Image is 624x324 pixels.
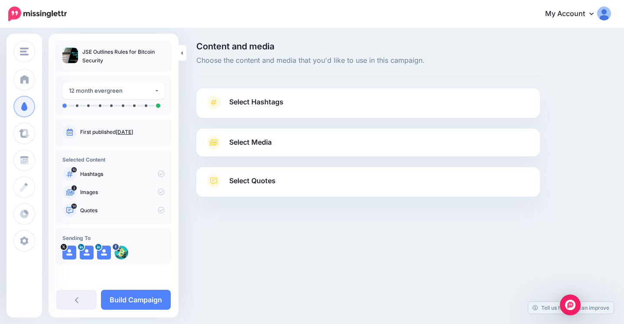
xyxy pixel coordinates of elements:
button: 12 month evergreen [62,82,165,99]
span: Select Media [229,136,272,148]
span: 2 [71,185,77,191]
p: Quotes [80,207,165,214]
a: Tell us how we can improve [528,302,614,314]
div: Open Intercom Messenger [560,295,581,315]
a: [DATE] [116,129,133,135]
a: Select Media [205,136,531,149]
h4: Selected Content [62,156,165,163]
span: Select Quotes [229,175,276,187]
p: JSE Outlines Rules for Bitcoin Security [82,48,165,65]
h4: Sending To [62,235,165,241]
img: a86d569fcc3edbb52228dbec6e33763a_thumb.jpg [62,48,78,63]
div: 12 month evergreen [69,86,154,96]
span: 10 [71,167,77,172]
img: 309444246_411909881141958_6626610886372265370_n-bsa150973.png [114,246,128,259]
p: Images [80,188,165,196]
img: user_default_image.png [80,246,94,259]
a: Select Quotes [205,174,531,197]
p: First published [80,128,165,136]
span: Select Hashtags [229,96,283,108]
a: My Account [536,3,611,25]
span: Choose the content and media that you'd like to use in this campaign. [196,55,540,66]
a: Select Hashtags [205,95,531,118]
img: menu.png [20,48,29,55]
img: user_default_image.png [62,246,76,259]
span: Content and media [196,42,540,51]
span: 14 [71,204,77,209]
img: Missinglettr [8,6,67,21]
p: Hashtags [80,170,165,178]
img: user_default_image.png [97,246,111,259]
